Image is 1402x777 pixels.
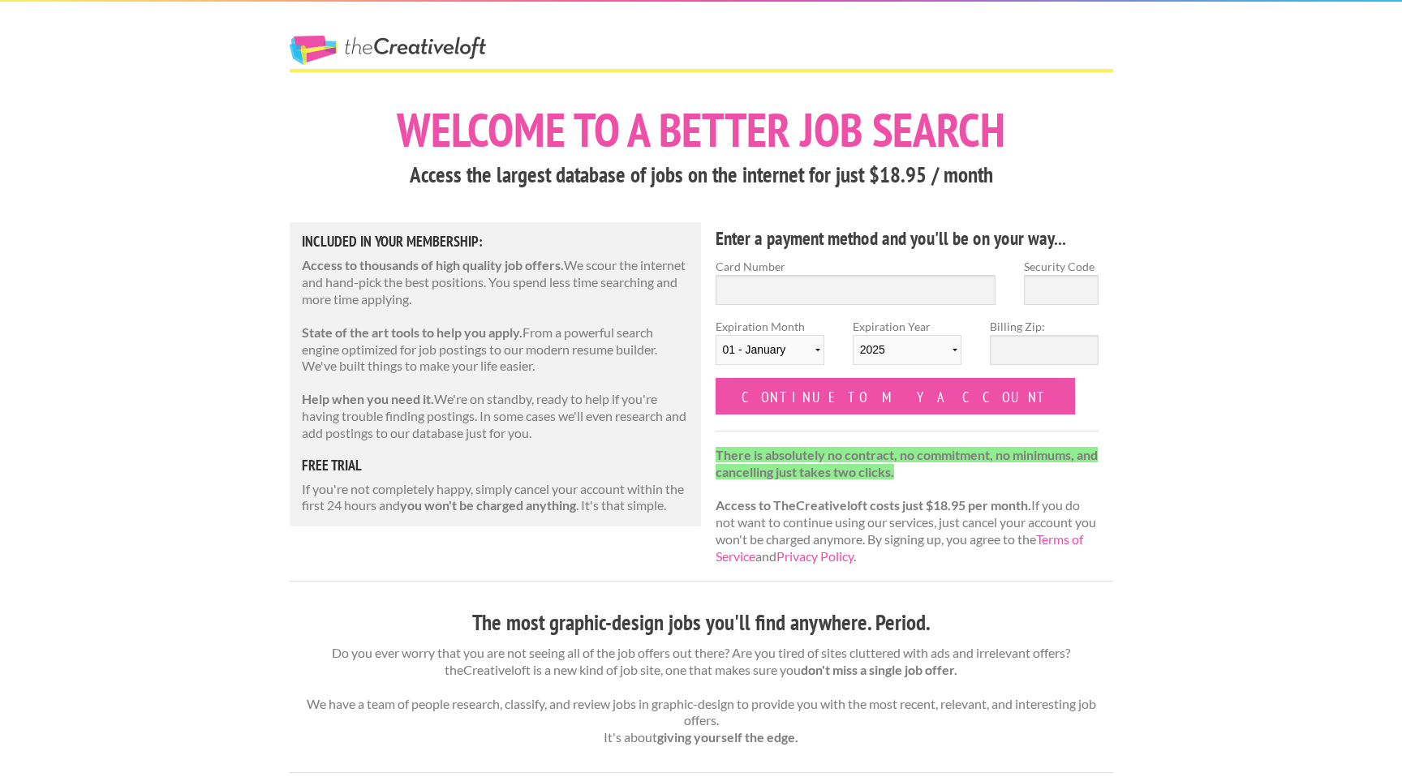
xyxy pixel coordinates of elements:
[290,106,1113,153] h1: Welcome to a better job search
[302,257,690,307] p: We scour the internet and hand-pick the best positions. You spend less time searching and more ti...
[716,378,1076,414] input: Continue to my account
[302,391,690,441] p: We're on standby, ready to help if you're having trouble finding postings. In some cases we'll ev...
[853,318,961,378] label: Expiration Year
[400,497,576,513] strong: you won't be charged anything
[716,225,1099,251] h4: Enter a payment method and you'll be on your way...
[290,160,1113,191] h3: Access the largest database of jobs on the internet for just $18.95 / month
[716,531,1083,564] a: Terms of Service
[716,258,996,275] label: Card Number
[302,257,564,273] strong: Access to thousands of high quality job offers.
[716,335,824,365] select: Expiration Month
[302,481,690,515] p: If you're not completely happy, simply cancel your account within the first 24 hours and . It's t...
[716,318,824,378] label: Expiration Month
[990,318,1099,335] label: Billing Zip:
[853,335,961,365] select: Expiration Year
[302,324,523,340] strong: State of the art tools to help you apply.
[776,548,854,564] a: Privacy Policy
[290,607,1113,638] h3: The most graphic-design jobs you'll find anywhere. Period.
[801,662,957,677] strong: don't miss a single job offer.
[302,458,690,473] h5: free trial
[1024,258,1099,275] label: Security Code
[657,729,798,745] strong: giving yourself the edge.
[302,324,690,375] p: From a powerful search engine optimized for job postings to our modern resume builder. We've buil...
[302,391,434,406] strong: Help when you need it.
[716,447,1099,565] p: If you do not want to continue using our services, just cancel your account you won't be charged ...
[716,447,1098,479] strong: There is absolutely no contract, no commitment, no minimums, and cancelling just takes two clicks.
[302,234,690,249] h5: Included in Your Membership:
[290,36,486,65] a: The Creative Loft
[290,645,1113,746] p: Do you ever worry that you are not seeing all of the job offers out there? Are you tired of sites...
[716,497,1031,513] strong: Access to TheCreativeloft costs just $18.95 per month.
